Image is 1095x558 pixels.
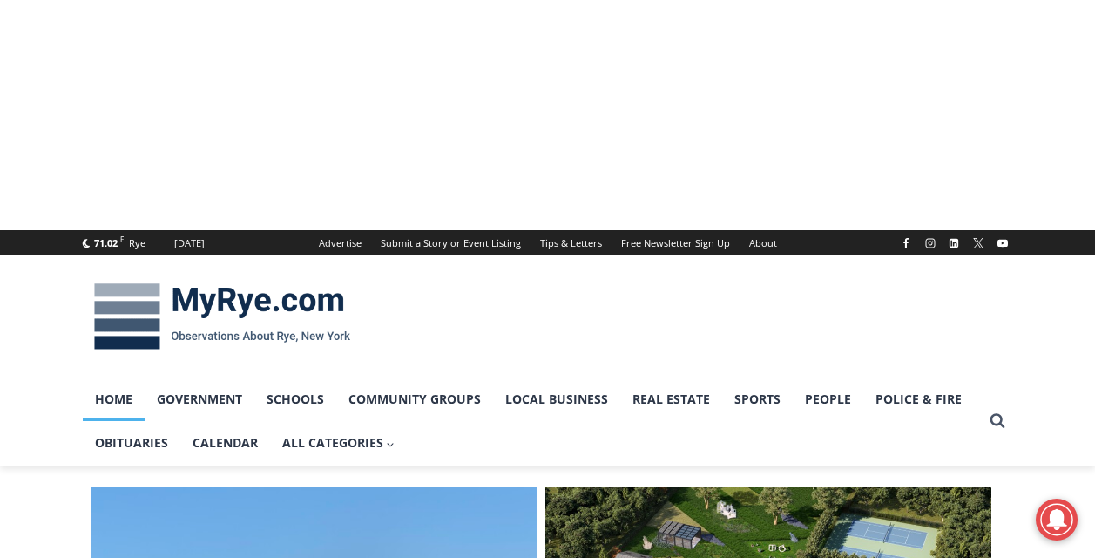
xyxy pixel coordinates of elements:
a: Advertise [309,230,371,255]
a: Facebook [896,233,916,254]
a: Government [145,378,254,421]
img: MyRye.com [83,271,362,362]
a: Sports [722,378,793,421]
span: All Categories [282,433,395,453]
nav: Primary Navigation [83,378,982,466]
a: Home [83,378,145,421]
a: Tips & Letters [531,230,612,255]
a: All Categories [270,421,408,465]
a: People [793,378,863,421]
a: Calendar [180,421,270,465]
a: About [740,230,787,255]
div: [DATE] [174,235,205,251]
a: X [968,233,989,254]
a: Instagram [920,233,941,254]
span: F [120,234,124,243]
a: Submit a Story or Event Listing [371,230,531,255]
a: Schools [254,378,336,421]
a: Community Groups [336,378,493,421]
a: Free Newsletter Sign Up [612,230,740,255]
a: Obituaries [83,421,180,465]
div: Rye [129,235,145,251]
a: Local Business [493,378,620,421]
a: Linkedin [943,233,964,254]
span: 71.02 [94,236,118,249]
nav: Secondary Navigation [309,230,787,255]
a: YouTube [992,233,1013,254]
a: Police & Fire [863,378,974,421]
a: Real Estate [620,378,722,421]
button: View Search Form [982,405,1013,437]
